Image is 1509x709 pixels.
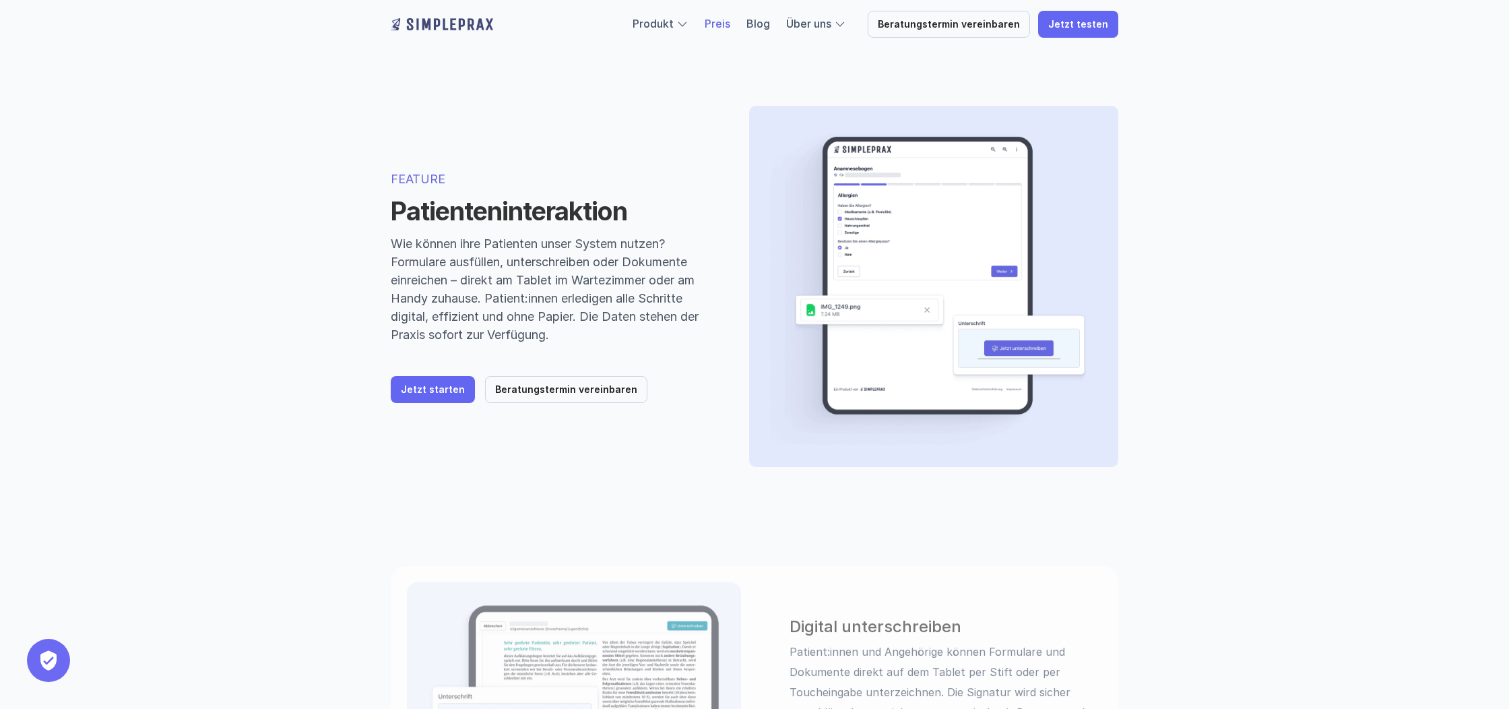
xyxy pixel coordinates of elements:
p: Beratungstermin vereinbaren [878,19,1020,30]
p: Wie können ihre Patienten unser System nutzen? Formulare ausfüllen, unterschreiben oder Dokumente... [391,235,717,344]
a: Über uns [786,17,831,30]
a: Produkt [633,17,674,30]
p: Jetzt testen [1048,19,1108,30]
h1: Patienteninteraktion [391,196,717,227]
p: Jetzt starten [401,384,465,396]
a: Blog [746,17,770,30]
p: Beratungstermin vereinbaren [495,384,637,396]
a: Preis [705,17,730,30]
a: Beratungstermin vereinbaren [485,376,647,403]
h3: Digital unterschreiben [790,617,1102,636]
a: Jetzt testen [1038,11,1118,38]
p: FEATURE [391,170,717,188]
a: Jetzt starten [391,376,475,403]
a: Beratungstermin vereinbaren [868,11,1030,38]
